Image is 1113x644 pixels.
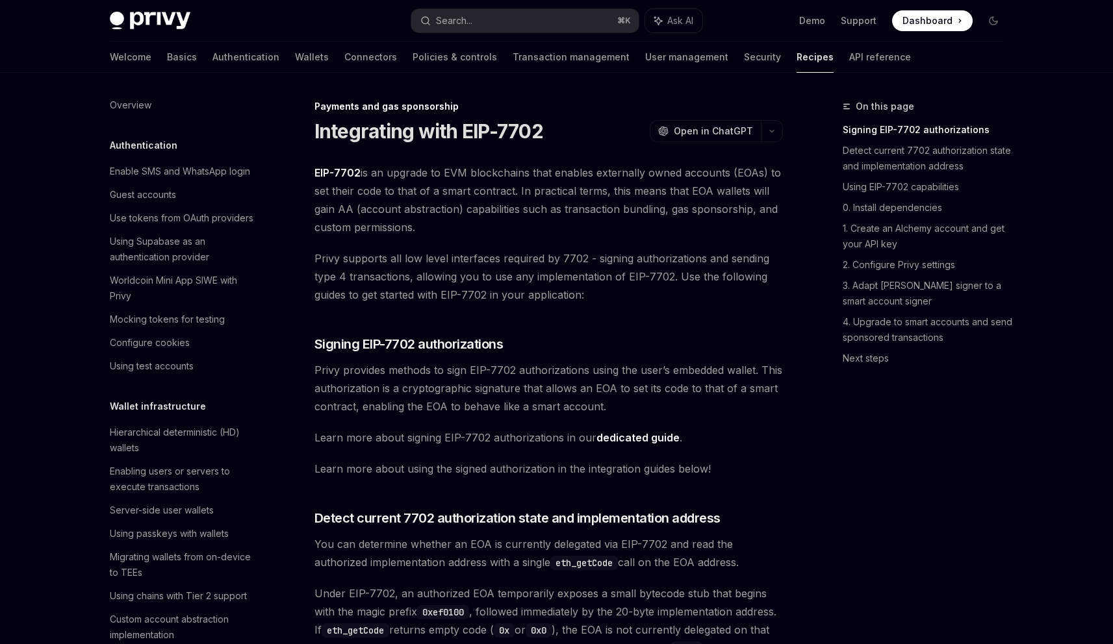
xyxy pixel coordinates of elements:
a: Hierarchical deterministic (HD) wallets [99,421,266,460]
div: Payments and gas sponsorship [314,100,783,113]
span: Learn more about using the signed authorization in the integration guides below! [314,460,783,478]
h5: Wallet infrastructure [110,399,206,414]
a: Transaction management [513,42,630,73]
a: EIP-7702 [314,166,361,180]
a: Server-side user wallets [99,499,266,522]
a: Welcome [110,42,151,73]
div: Mocking tokens for testing [110,312,225,327]
span: Open in ChatGPT [674,125,753,138]
a: Enable SMS and WhatsApp login [99,160,266,183]
a: Signing EIP-7702 authorizations [843,119,1014,140]
div: Overview [110,97,151,113]
button: Ask AI [645,9,702,32]
a: User management [645,42,728,73]
a: Dashboard [892,10,973,31]
span: Ask AI [667,14,693,27]
div: Worldcoin Mini App SIWE with Privy [110,273,258,304]
div: Using passkeys with wallets [110,526,229,541]
a: 3. Adapt [PERSON_NAME] signer to a smart account signer [843,275,1014,312]
div: Enable SMS and WhatsApp login [110,164,250,179]
div: Use tokens from OAuth providers [110,210,253,226]
a: Next steps [843,348,1014,369]
span: Detect current 7702 authorization state and implementation address [314,509,721,527]
code: eth_getCode [322,623,389,638]
button: Search...⌘K [411,9,639,32]
div: Search... [436,13,472,29]
a: Using chains with Tier 2 support [99,584,266,608]
a: Recipes [797,42,834,73]
div: Hierarchical deterministic (HD) wallets [110,425,258,456]
a: Using passkeys with wallets [99,522,266,545]
span: Signing EIP-7702 authorizations [314,335,504,353]
span: ⌘ K [617,16,631,26]
a: Enabling users or servers to execute transactions [99,460,266,499]
button: Toggle dark mode [983,10,1004,31]
a: API reference [849,42,911,73]
a: Worldcoin Mini App SIWE with Privy [99,269,266,308]
a: Demo [799,14,825,27]
div: Enabling users or servers to execute transactions [110,464,258,495]
code: eth_getCode [550,556,618,570]
a: Authentication [212,42,279,73]
a: Policies & controls [413,42,497,73]
a: Connectors [344,42,397,73]
a: Using EIP-7702 capabilities [843,177,1014,197]
a: Security [744,42,781,73]
span: is an upgrade to EVM blockchains that enables externally owned accounts (EOAs) to set their code ... [314,164,783,236]
a: Support [841,14,876,27]
a: Basics [167,42,197,73]
a: Guest accounts [99,183,266,206]
a: Using test accounts [99,354,266,378]
a: Using Supabase as an authentication provider [99,230,266,269]
span: Learn more about signing EIP-7702 authorizations in our . [314,428,783,447]
a: 4. Upgrade to smart accounts and send sponsored transactions [843,312,1014,348]
a: Migrating wallets from on-device to TEEs [99,545,266,584]
a: Mocking tokens for testing [99,308,266,331]
a: dedicated guide [596,431,680,445]
span: On this page [856,99,914,114]
div: Server-side user wallets [110,502,214,518]
a: Wallets [295,42,329,73]
h1: Integrating with EIP-7702 [314,119,543,143]
span: Dashboard [902,14,953,27]
a: Detect current 7702 authorization state and implementation address [843,140,1014,177]
a: Use tokens from OAuth providers [99,206,266,230]
code: 0x0 [526,623,552,638]
div: Using test accounts [110,358,194,374]
button: Open in ChatGPT [650,120,761,142]
a: 0. Install dependencies [843,197,1014,218]
span: Privy provides methods to sign EIP-7702 authorizations using the user’s embedded wallet. This aut... [314,361,783,415]
div: Migrating wallets from on-device to TEEs [110,549,258,580]
span: Privy supports all low level interfaces required by 7702 - signing authorizations and sending typ... [314,249,783,304]
img: dark logo [110,12,190,30]
h5: Authentication [110,138,177,153]
code: 0xef0100 [417,605,469,619]
a: 1. Create an Alchemy account and get your API key [843,218,1014,254]
div: Using chains with Tier 2 support [110,588,247,604]
span: You can determine whether an EOA is currently delegated via EIP-7702 and read the authorized impl... [314,535,783,571]
div: Guest accounts [110,187,176,203]
a: Overview [99,93,266,117]
code: 0x [494,623,515,638]
div: Custom account abstraction implementation [110,612,258,643]
a: 2. Configure Privy settings [843,254,1014,275]
a: Configure cookies [99,331,266,354]
div: Configure cookies [110,335,190,351]
div: Using Supabase as an authentication provider [110,234,258,265]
